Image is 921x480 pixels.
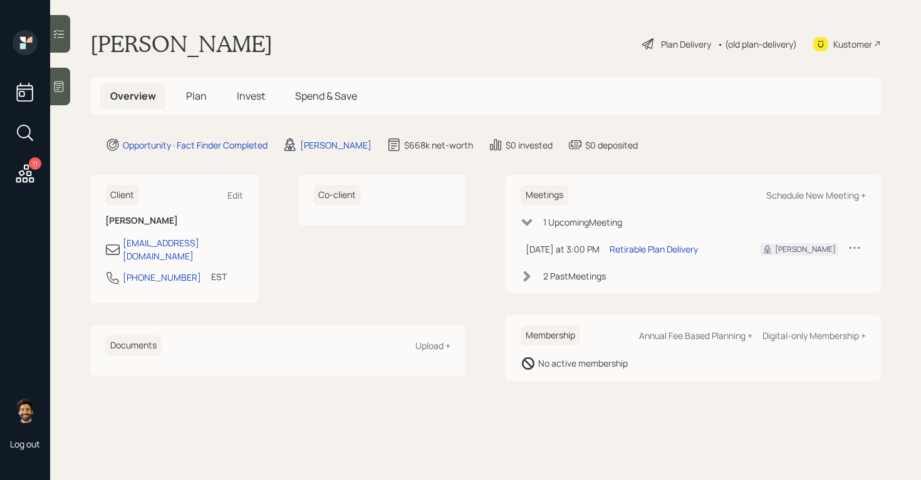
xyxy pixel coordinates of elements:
[404,138,473,152] div: $668k net-worth
[506,138,553,152] div: $0 invested
[585,138,638,152] div: $0 deposited
[227,189,243,201] div: Edit
[538,357,628,370] div: No active membership
[186,89,207,103] span: Plan
[526,243,600,256] div: [DATE] at 3:00 PM
[105,335,162,356] h6: Documents
[295,89,357,103] span: Spend & Save
[10,438,40,450] div: Log out
[13,398,38,423] img: eric-schwartz-headshot.png
[766,189,866,201] div: Schedule New Meeting +
[775,244,836,255] div: [PERSON_NAME]
[610,243,698,256] div: Retirable Plan Delivery
[833,38,872,51] div: Kustomer
[300,138,372,152] div: [PERSON_NAME]
[123,138,268,152] div: Opportunity · Fact Finder Completed
[521,185,568,206] h6: Meetings
[123,271,201,284] div: [PHONE_NUMBER]
[110,89,156,103] span: Overview
[639,330,752,342] div: Annual Fee Based Planning +
[543,216,622,229] div: 1 Upcoming Meeting
[237,89,265,103] span: Invest
[415,340,450,352] div: Upload +
[123,236,243,263] div: [EMAIL_ADDRESS][DOMAIN_NAME]
[105,216,243,226] h6: [PERSON_NAME]
[313,185,361,206] h6: Co-client
[661,38,711,51] div: Plan Delivery
[717,38,797,51] div: • (old plan-delivery)
[29,157,41,170] div: 11
[105,185,139,206] h6: Client
[90,30,273,58] h1: [PERSON_NAME]
[762,330,866,342] div: Digital-only Membership +
[521,325,580,346] h6: Membership
[211,270,227,283] div: EST
[543,269,606,283] div: 2 Past Meeting s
